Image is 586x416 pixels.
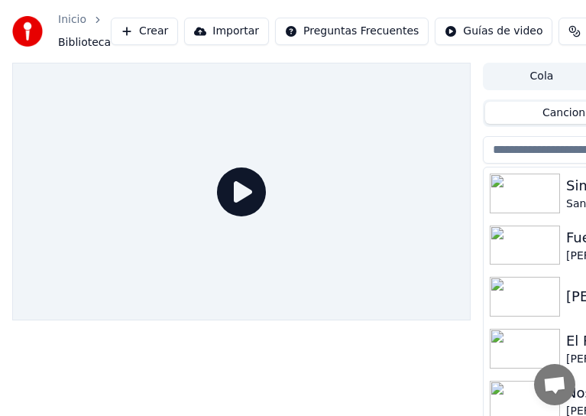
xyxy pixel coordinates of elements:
[12,16,43,47] img: youka
[435,18,552,45] button: Guías de video
[534,364,575,405] div: Öppna chatt
[58,12,86,28] a: Inicio
[184,18,269,45] button: Importar
[111,18,178,45] button: Crear
[58,35,111,50] span: Biblioteca
[58,12,111,50] nav: breadcrumb
[275,18,429,45] button: Preguntas Frecuentes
